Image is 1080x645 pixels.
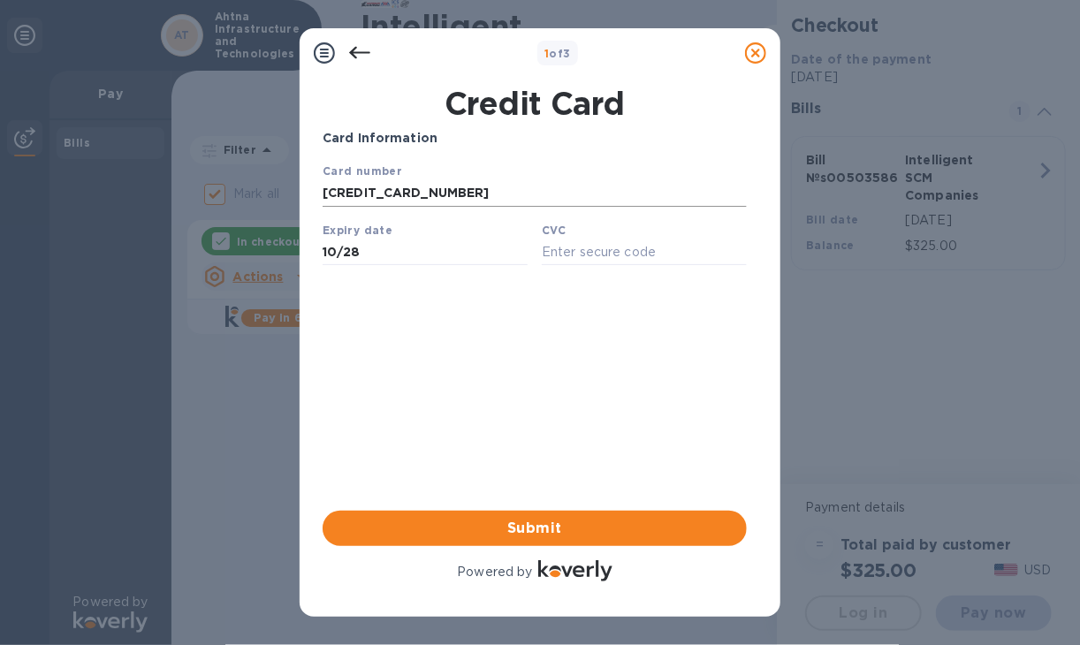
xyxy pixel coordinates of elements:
p: Powered by [457,563,532,581]
b: of 3 [544,47,571,60]
span: Submit [337,518,733,539]
b: Card Information [323,131,437,145]
h1: Credit Card [316,85,754,122]
iframe: Your browser does not support iframes [323,162,747,270]
button: Submit [323,511,747,546]
span: 1 [544,47,549,60]
img: Logo [538,560,612,581]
